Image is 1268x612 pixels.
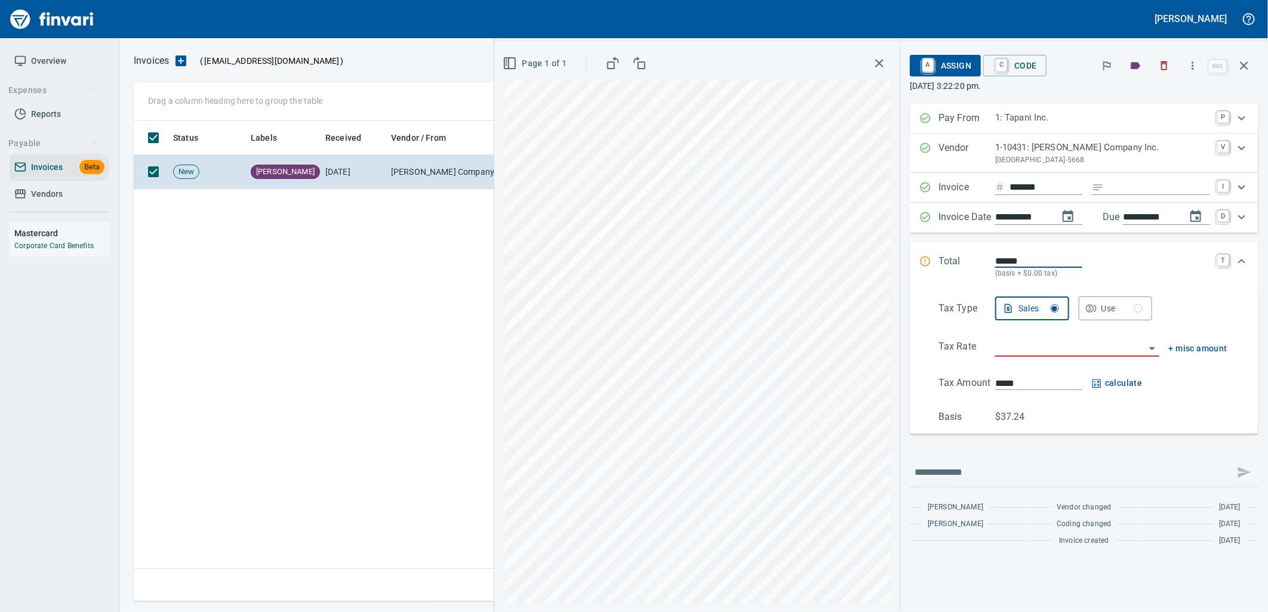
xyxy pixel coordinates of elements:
button: + misc amount [1169,341,1227,356]
button: Labels [1122,52,1149,79]
span: Assign [919,55,971,76]
span: Labels [251,131,277,145]
div: Expand [910,134,1258,173]
div: Expand [910,203,1258,233]
p: (basis + $0.00 tax) [995,268,1210,280]
a: V [1217,141,1229,153]
td: [DATE] [321,155,386,189]
a: esc [1209,60,1227,73]
button: change due date [1181,202,1210,231]
p: Invoice Date [938,210,995,225]
p: $37.24 [995,410,1052,424]
span: Reports [31,107,61,122]
span: Vendor / From [391,131,446,145]
span: Vendor changed [1057,502,1111,514]
p: 1: Tapani Inc. [995,111,1210,125]
button: [PERSON_NAME] [1152,10,1230,28]
div: Use [1101,301,1143,316]
span: Vendor / From [391,131,461,145]
td: [PERSON_NAME] Company Inc. (1-10431) [386,155,506,189]
a: C [996,58,1007,72]
span: Overview [31,54,66,69]
p: Invoice [938,180,995,196]
span: Code [993,55,1037,76]
span: [DATE] [1219,535,1241,547]
a: I [1217,180,1229,192]
span: Invoice created [1059,535,1109,547]
span: Close invoice [1206,51,1258,80]
span: Payable [8,136,99,151]
div: Expand [910,292,1258,434]
span: Coding changed [1057,518,1111,530]
svg: Invoice number [995,180,1005,194]
span: New [174,166,199,178]
p: Pay From [938,111,995,126]
button: Discard [1151,52,1177,79]
p: Vendor [938,141,995,166]
button: AAssign [910,55,981,76]
nav: breadcrumb [134,54,169,68]
a: P [1217,111,1229,123]
p: Tax Type [938,301,995,320]
p: Tax Amount [938,376,995,391]
button: Upload an Invoice [169,54,193,68]
span: Vendors [31,187,63,202]
span: Status [173,131,198,145]
p: Total [938,254,995,280]
span: [EMAIL_ADDRESS][DOMAIN_NAME] [203,55,340,67]
a: A [922,58,934,72]
p: Drag a column heading here to group the table [148,95,323,107]
span: Invoices [31,160,63,175]
span: [PERSON_NAME] [928,502,983,514]
span: [DATE] [1219,502,1241,514]
img: Finvari [7,5,97,33]
h6: Mastercard [14,227,109,240]
button: More [1180,52,1206,79]
button: Payable [4,132,103,154]
button: calculate [1092,376,1143,391]
p: ( ) [193,55,344,67]
span: [DATE] [1219,518,1241,530]
button: Expenses [4,79,103,101]
p: Tax Rate [938,339,995,357]
button: Use [1079,296,1153,320]
span: Beta [79,160,104,174]
p: [GEOGRAPHIC_DATA]-5668 [995,154,1210,166]
button: CCode [983,55,1047,76]
span: Page 1 of 1 [505,56,567,71]
p: Basis [938,410,995,424]
p: 1-10431: [PERSON_NAME] Company Inc. [995,141,1210,154]
a: Overview [10,48,109,75]
span: [PERSON_NAME] [251,166,319,178]
p: Due [1103,210,1159,224]
a: Vendors [10,181,109,208]
span: Status [173,131,214,145]
div: Expand [910,173,1258,203]
span: Labels [251,131,293,145]
button: Page 1 of 1 [500,52,571,75]
h5: [PERSON_NAME] [1155,13,1227,25]
div: Expand [910,242,1258,292]
a: D [1217,210,1229,222]
p: Invoices [134,54,169,68]
span: Received [325,131,377,145]
button: change date [1054,202,1082,231]
button: Open [1144,340,1161,357]
a: T [1217,254,1229,266]
div: Expand [910,104,1258,134]
button: Flag [1094,52,1120,79]
span: This records your message into the invoice and notifies anyone mentioned [1230,458,1258,487]
span: Received [325,131,361,145]
svg: Invoice description [1092,181,1104,193]
a: InvoicesBeta [10,154,109,181]
div: Sales [1018,301,1059,316]
a: Reports [10,101,109,128]
a: Corporate Card Benefits [14,242,94,250]
button: Sales [995,296,1069,320]
p: [DATE] 3:22:20 pm. [910,80,1258,92]
span: Expenses [8,83,99,98]
span: [PERSON_NAME] [928,518,983,530]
